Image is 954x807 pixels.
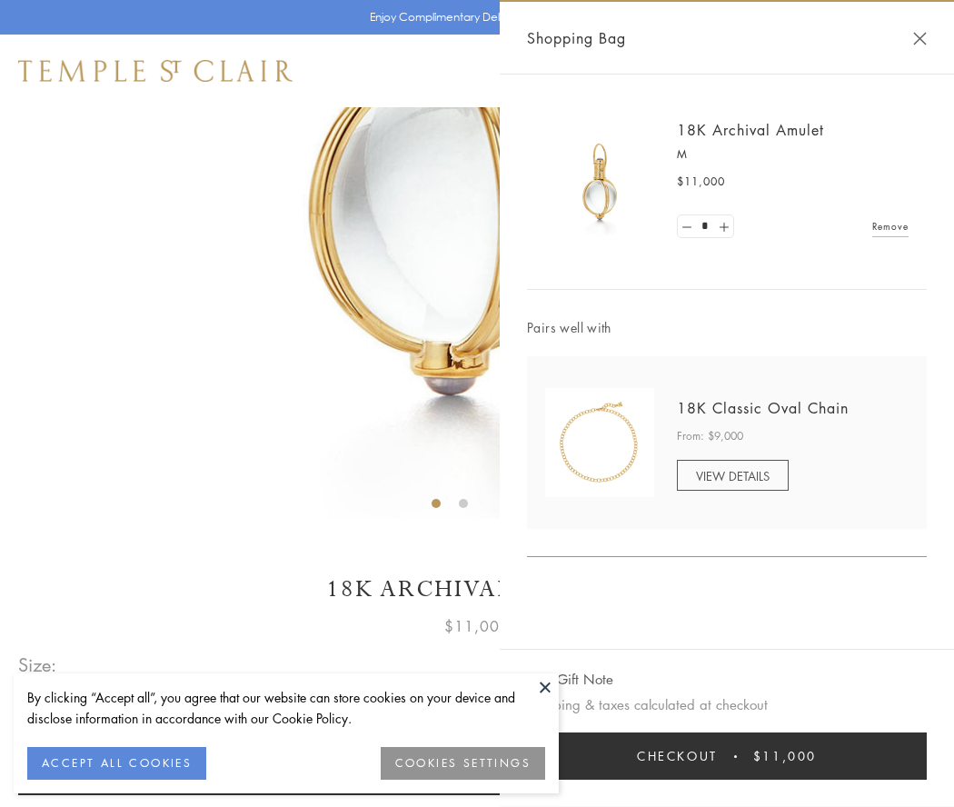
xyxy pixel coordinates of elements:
[27,687,545,729] div: By clicking “Accept all”, you agree that our website can store cookies on your device and disclos...
[18,573,936,605] h1: 18K Archival Amulet
[527,668,613,691] button: Add Gift Note
[714,215,732,238] a: Set quantity to 2
[677,460,789,491] a: VIEW DETAILS
[18,650,58,680] span: Size:
[753,746,817,766] span: $11,000
[678,215,696,238] a: Set quantity to 0
[18,60,293,82] img: Temple St. Clair
[637,746,718,766] span: Checkout
[527,732,927,780] button: Checkout $11,000
[677,173,725,191] span: $11,000
[527,317,927,338] span: Pairs well with
[913,32,927,45] button: Close Shopping Bag
[545,127,654,236] img: 18K Archival Amulet
[545,388,654,497] img: N88865-OV18
[381,747,545,780] button: COOKIES SETTINGS
[677,145,909,164] p: M
[370,8,576,26] p: Enjoy Complimentary Delivery & Returns
[677,120,824,140] a: 18K Archival Amulet
[27,747,206,780] button: ACCEPT ALL COOKIES
[696,467,770,484] span: VIEW DETAILS
[677,398,849,418] a: 18K Classic Oval Chain
[677,427,743,445] span: From: $9,000
[444,614,510,638] span: $11,000
[527,26,626,50] span: Shopping Bag
[872,216,909,236] a: Remove
[527,693,927,716] p: Shipping & taxes calculated at checkout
